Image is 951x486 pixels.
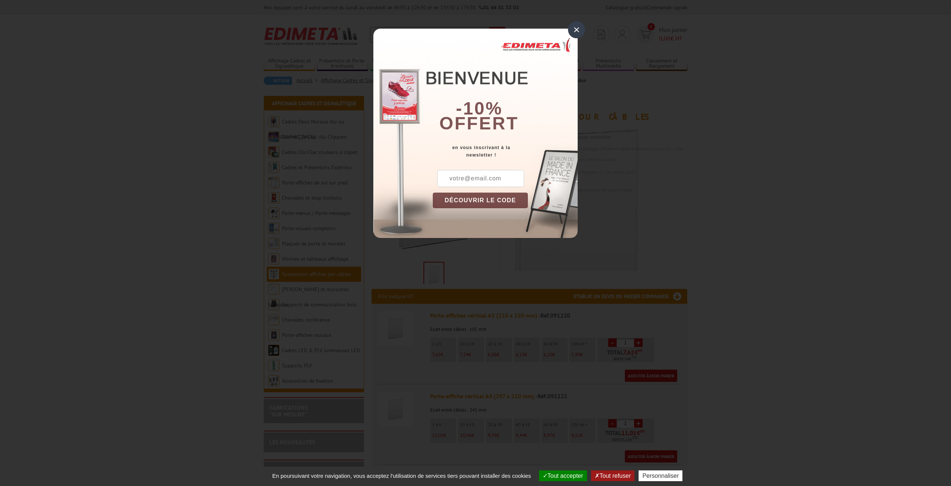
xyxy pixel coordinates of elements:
[439,113,519,133] font: offert
[433,144,578,159] div: en vous inscrivant à la newsletter !
[437,170,524,187] input: votre@email.com
[591,470,634,481] button: Tout refuser
[269,473,535,479] span: En poursuivant votre navigation, vous acceptez l'utilisation de services tiers pouvant installer ...
[456,99,503,118] b: -10%
[539,470,587,481] button: Tout accepter
[568,21,585,38] div: ×
[639,470,682,481] button: Personnaliser (fenêtre modale)
[433,193,528,208] button: DÉCOUVRIR LE CODE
